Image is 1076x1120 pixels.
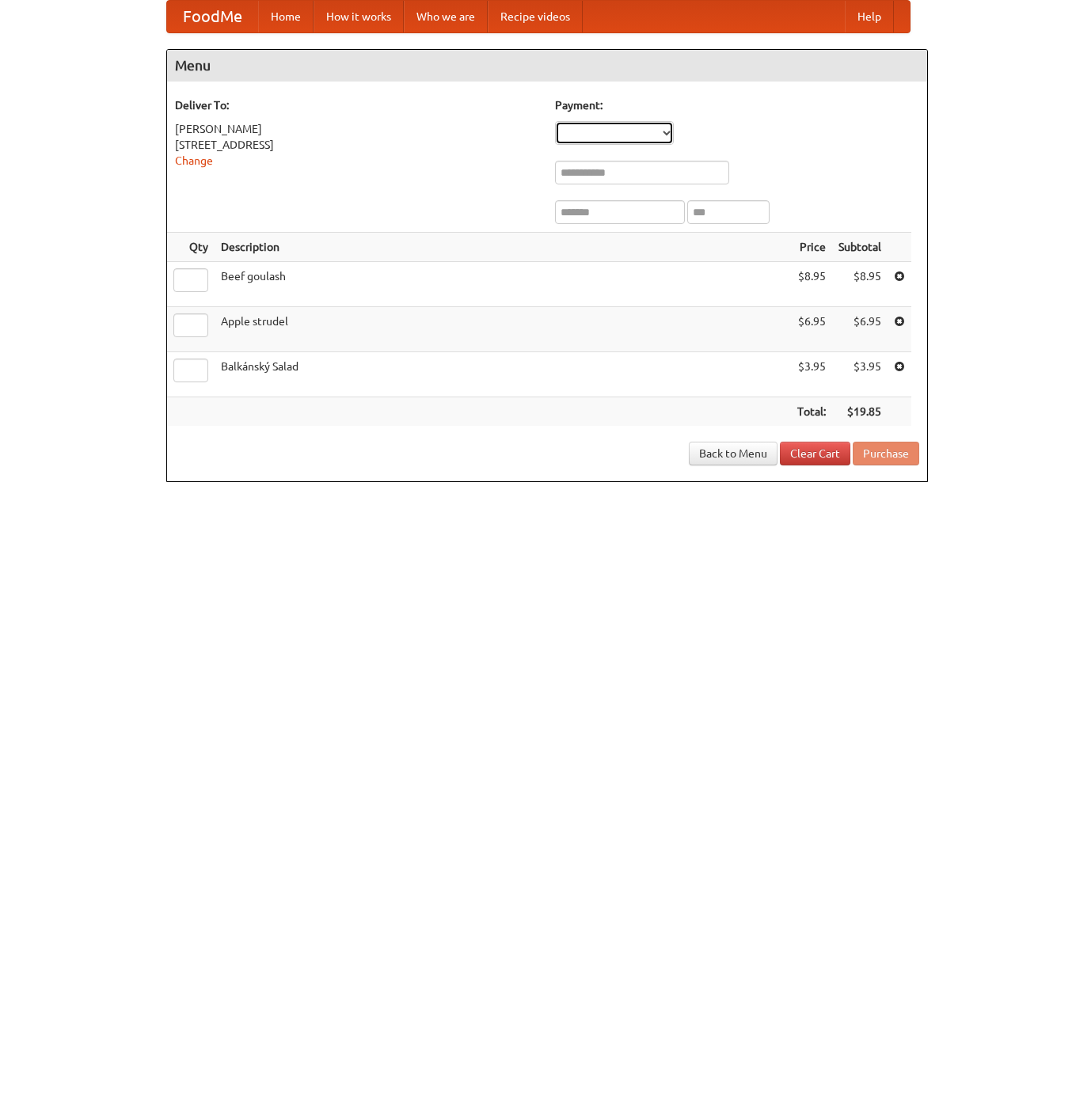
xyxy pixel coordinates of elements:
td: $6.95 [791,307,832,352]
h5: Deliver To: [175,97,539,113]
th: $19.85 [832,397,888,427]
div: [STREET_ADDRESS] [175,137,539,153]
td: Balkánský Salad [215,352,791,397]
h5: Payment: [555,97,919,113]
td: Beef goulash [215,262,791,307]
a: FoodMe [167,1,258,32]
th: Price [791,233,832,262]
td: Apple strudel [215,307,791,352]
td: $8.95 [832,262,888,307]
a: Recipe videos [488,1,583,32]
a: Change [175,154,213,167]
a: Help [845,1,894,32]
div: [PERSON_NAME] [175,121,539,137]
td: $8.95 [791,262,832,307]
th: Total: [791,397,832,427]
th: Qty [167,233,215,262]
th: Description [215,233,791,262]
td: $3.95 [791,352,832,397]
a: Home [258,1,314,32]
h4: Menu [167,50,927,82]
a: How it works [314,1,404,32]
td: $6.95 [832,307,888,352]
th: Subtotal [832,233,888,262]
td: $3.95 [832,352,888,397]
button: Purchase [853,442,919,465]
a: Who we are [404,1,488,32]
a: Back to Menu [689,442,778,465]
a: Clear Cart [780,442,850,465]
